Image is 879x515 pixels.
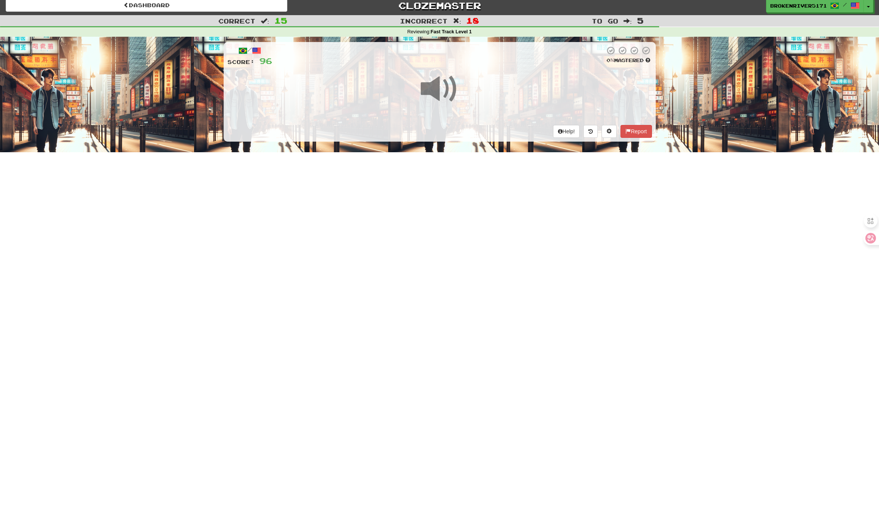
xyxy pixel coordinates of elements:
[466,16,479,25] span: 18
[274,16,287,25] span: 15
[218,17,255,25] span: Correct
[592,17,618,25] span: To go
[227,59,255,65] span: Score:
[400,17,448,25] span: Incorrect
[605,57,652,64] div: Mastered
[843,2,847,7] span: /
[431,29,472,34] strong: Fast Track Level 1
[770,2,826,9] span: BrokenRiver5171
[583,125,598,138] button: Round history (alt+y)
[620,125,652,138] button: Report
[453,18,461,24] span: :
[637,16,644,25] span: 5
[261,18,269,24] span: :
[553,125,580,138] button: Help!
[606,57,614,63] span: 0 %
[624,18,632,24] span: :
[259,56,272,66] span: 96
[227,46,272,55] div: /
